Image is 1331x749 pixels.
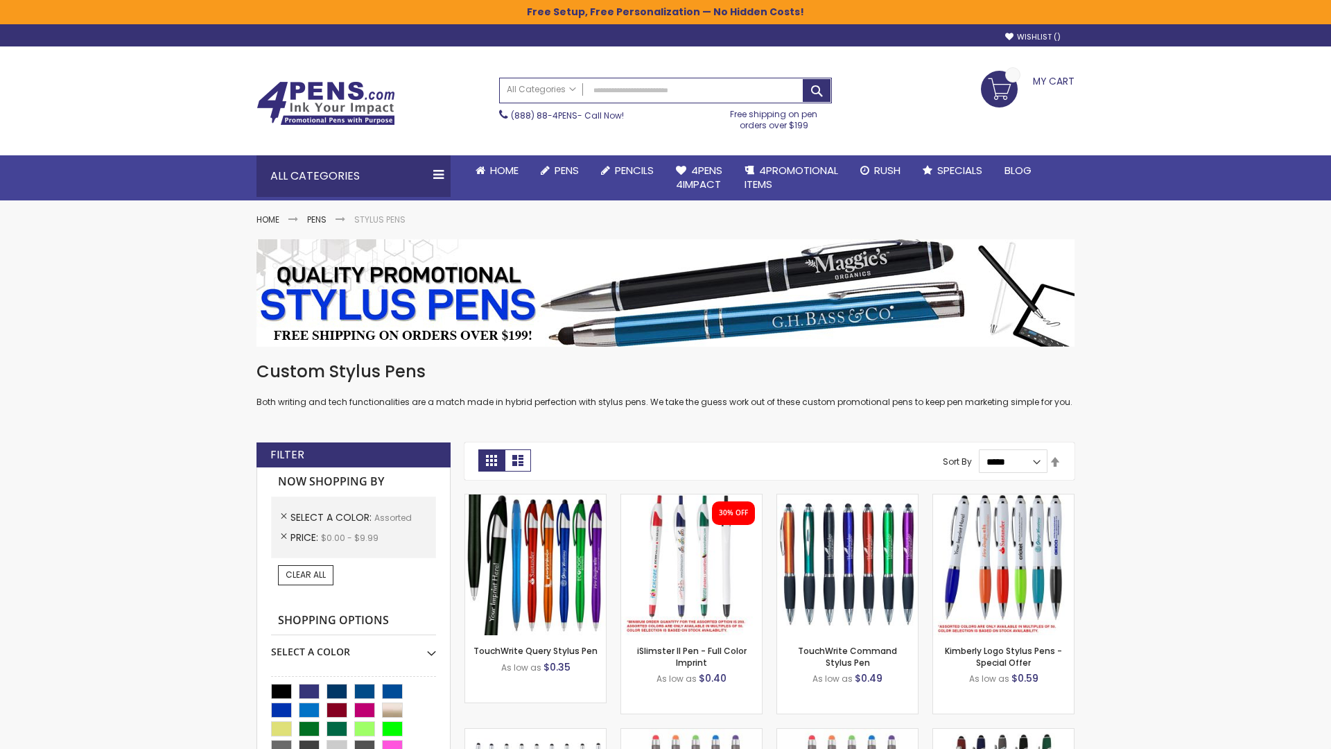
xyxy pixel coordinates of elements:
[937,163,982,178] span: Specials
[969,673,1009,685] span: As low as
[699,671,727,685] span: $0.40
[637,645,747,668] a: iSlimster II Pen - Full Color Imprint
[933,728,1074,740] a: Custom Soft Touch® Metal Pens with Stylus-Assorted
[716,103,833,131] div: Free shipping on pen orders over $199
[271,467,436,497] strong: Now Shopping by
[286,569,326,580] span: Clear All
[321,532,379,544] span: $0.00 - $9.99
[290,531,321,544] span: Price
[500,78,583,101] a: All Categories
[590,155,665,186] a: Pencils
[777,494,918,635] img: TouchWrite Command Stylus Pen-Assorted
[278,565,333,585] a: Clear All
[543,660,571,674] span: $0.35
[530,155,590,186] a: Pens
[665,155,733,200] a: 4Pens4impact
[501,662,541,673] span: As low as
[912,155,993,186] a: Specials
[874,163,901,178] span: Rush
[719,508,748,518] div: 30% OFF
[777,728,918,740] a: Islander Softy Gel with Stylus - ColorJet Imprint-Assorted
[270,447,304,463] strong: Filter
[354,214,406,225] strong: Stylus Pens
[812,673,853,685] span: As low as
[849,155,912,186] a: Rush
[745,163,838,191] span: 4PROMOTIONAL ITEMS
[256,239,1075,347] img: Stylus Pens
[256,361,1075,383] h1: Custom Stylus Pens
[777,494,918,506] a: TouchWrite Command Stylus Pen-Assorted
[621,494,762,506] a: iSlimster II - Full Color-Assorted
[733,155,849,200] a: 4PROMOTIONALITEMS
[256,81,395,126] img: 4Pens Custom Pens and Promotional Products
[1004,163,1032,178] span: Blog
[933,494,1074,506] a: Kimberly Logo Stylus Pens-Assorted
[615,163,654,178] span: Pencils
[290,510,374,524] span: Select A Color
[374,512,412,524] span: Assorted
[621,728,762,740] a: Islander Softy Gel Pen with Stylus-Assorted
[256,214,279,225] a: Home
[465,494,606,506] a: TouchWrite Query Stylus Pen-Assorted
[271,606,436,636] strong: Shopping Options
[490,163,519,178] span: Home
[507,84,576,95] span: All Categories
[256,155,451,197] div: All Categories
[676,163,722,191] span: 4Pens 4impact
[1005,32,1061,42] a: Wishlist
[1011,671,1038,685] span: $0.59
[307,214,327,225] a: Pens
[465,728,606,740] a: Stiletto Advertising Stylus Pens-Assorted
[943,456,972,467] label: Sort By
[993,155,1043,186] a: Blog
[464,155,530,186] a: Home
[656,673,697,685] span: As low as
[555,163,579,178] span: Pens
[621,494,762,635] img: iSlimster II - Full Color-Assorted
[511,110,577,121] a: (888) 88-4PENS
[256,361,1075,408] div: Both writing and tech functionalities are a match made in hybrid perfection with stylus pens. We ...
[511,110,624,121] span: - Call Now!
[465,494,606,635] img: TouchWrite Query Stylus Pen-Assorted
[933,494,1074,635] img: Kimberly Logo Stylus Pens-Assorted
[798,645,897,668] a: TouchWrite Command Stylus Pen
[473,645,598,657] a: TouchWrite Query Stylus Pen
[478,449,505,472] strong: Grid
[945,645,1062,668] a: Kimberly Logo Stylus Pens - Special Offer
[271,635,436,659] div: Select A Color
[855,671,882,685] span: $0.49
